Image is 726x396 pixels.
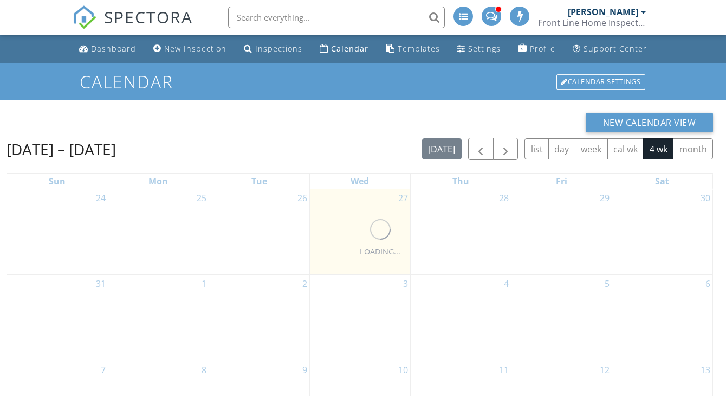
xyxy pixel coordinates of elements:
[493,138,518,160] button: Next
[410,275,511,361] td: Go to September 4, 2025
[7,189,108,275] td: Go to August 24, 2025
[497,189,511,207] a: Go to August 28, 2025
[199,361,209,379] a: Go to September 8, 2025
[698,361,712,379] a: Go to September 13, 2025
[410,189,511,275] td: Go to August 28, 2025
[309,275,410,361] td: Go to September 3, 2025
[673,138,713,159] button: month
[555,73,646,91] a: Calendar Settings
[309,189,410,275] td: Go to August 27, 2025
[396,361,410,379] a: Go to September 10, 2025
[99,361,108,379] a: Go to September 7, 2025
[468,138,494,160] button: Previous
[199,275,209,292] a: Go to September 1, 2025
[643,138,673,159] button: 4 wk
[502,275,511,292] a: Go to September 4, 2025
[108,189,209,275] td: Go to August 25, 2025
[398,43,440,54] div: Templates
[331,43,368,54] div: Calendar
[653,174,671,189] a: Saturday
[511,189,612,275] td: Go to August 29, 2025
[511,275,612,361] td: Go to September 5, 2025
[602,275,612,292] a: Go to September 5, 2025
[524,138,549,159] button: list
[209,189,309,275] td: Go to August 26, 2025
[450,174,471,189] a: Thursday
[584,43,647,54] div: Support Center
[538,17,646,28] div: Front Line Home Inspectors, LLC
[73,5,96,29] img: The Best Home Inspection Software - Spectora
[612,189,712,275] td: Go to August 30, 2025
[568,7,638,17] div: [PERSON_NAME]
[7,138,116,160] h2: [DATE] – [DATE]
[554,174,569,189] a: Friday
[195,189,209,207] a: Go to August 25, 2025
[108,275,209,361] td: Go to September 1, 2025
[698,189,712,207] a: Go to August 30, 2025
[468,43,501,54] div: Settings
[300,275,309,292] a: Go to September 2, 2025
[228,7,445,28] input: Search everything...
[530,43,555,54] div: Profile
[401,275,410,292] a: Go to September 3, 2025
[209,275,309,361] td: Go to September 2, 2025
[360,246,400,258] div: LOADING...
[598,361,612,379] a: Go to September 12, 2025
[7,275,108,361] td: Go to August 31, 2025
[249,174,269,189] a: Tuesday
[381,39,444,59] a: Templates
[453,39,505,59] a: Settings
[556,74,645,90] div: Calendar Settings
[703,275,712,292] a: Go to September 6, 2025
[91,43,136,54] div: Dashboard
[149,39,231,59] a: New Inspection
[514,39,560,59] a: Company Profile
[94,189,108,207] a: Go to August 24, 2025
[598,189,612,207] a: Go to August 29, 2025
[612,275,712,361] td: Go to September 6, 2025
[300,361,309,379] a: Go to September 9, 2025
[575,138,608,159] button: week
[146,174,170,189] a: Monday
[75,39,140,59] a: Dashboard
[348,174,371,189] a: Wednesday
[239,39,307,59] a: Inspections
[422,138,462,159] button: [DATE]
[568,39,651,59] a: Support Center
[548,138,575,159] button: day
[396,189,410,207] a: Go to August 27, 2025
[104,5,193,28] span: SPECTORA
[295,189,309,207] a: Go to August 26, 2025
[164,43,226,54] div: New Inspection
[607,138,644,159] button: cal wk
[315,39,373,59] a: Calendar
[80,72,646,91] h1: Calendar
[497,361,511,379] a: Go to September 11, 2025
[255,43,302,54] div: Inspections
[73,15,193,37] a: SPECTORA
[94,275,108,292] a: Go to August 31, 2025
[47,174,68,189] a: Sunday
[586,113,714,132] button: New Calendar View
